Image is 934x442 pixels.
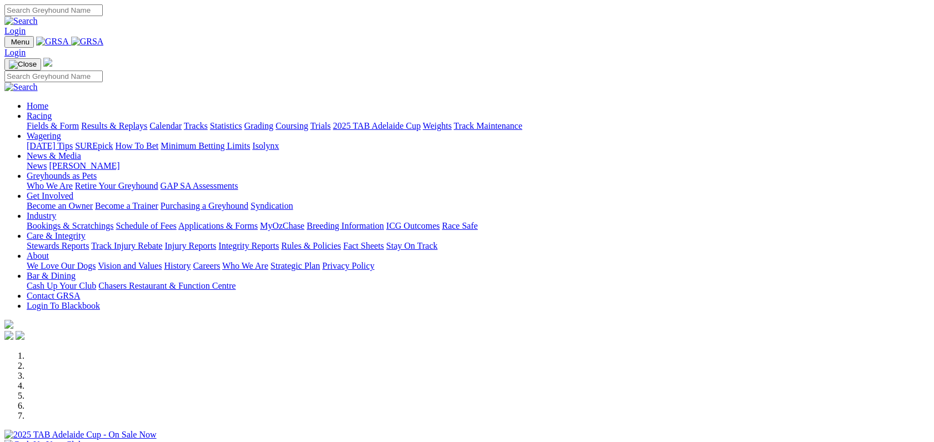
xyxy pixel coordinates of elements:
[27,121,79,130] a: Fields & Form
[149,121,182,130] a: Calendar
[161,201,248,210] a: Purchasing a Greyhound
[222,261,268,270] a: Who We Are
[386,221,439,230] a: ICG Outcomes
[4,71,103,82] input: Search
[116,221,176,230] a: Schedule of Fees
[27,161,47,170] a: News
[4,36,34,48] button: Toggle navigation
[4,4,103,16] input: Search
[442,221,477,230] a: Race Safe
[423,121,452,130] a: Weights
[27,271,76,280] a: Bar & Dining
[27,251,49,260] a: About
[218,241,279,250] a: Integrity Reports
[75,181,158,190] a: Retire Your Greyhound
[322,261,374,270] a: Privacy Policy
[98,261,162,270] a: Vision and Values
[27,231,86,240] a: Care & Integrity
[16,331,24,340] img: twitter.svg
[164,241,216,250] a: Injury Reports
[36,37,69,47] img: GRSA
[276,121,308,130] a: Coursing
[11,38,29,46] span: Menu
[27,221,113,230] a: Bookings & Scratchings
[193,261,220,270] a: Careers
[454,121,522,130] a: Track Maintenance
[178,221,258,230] a: Applications & Forms
[27,161,930,171] div: News & Media
[4,331,13,340] img: facebook.svg
[27,121,930,131] div: Racing
[27,141,73,150] a: [DATE] Tips
[27,261,930,271] div: About
[95,201,158,210] a: Become a Trainer
[27,221,930,231] div: Industry
[27,181,73,190] a: Who We Are
[4,16,38,26] img: Search
[27,141,930,151] div: Wagering
[27,301,100,310] a: Login To Blackbook
[252,141,279,150] a: Isolynx
[27,151,81,160] a: News & Media
[260,221,304,230] a: MyOzChase
[161,141,250,150] a: Minimum Betting Limits
[271,261,320,270] a: Strategic Plan
[307,221,384,230] a: Breeding Information
[27,201,930,211] div: Get Involved
[9,60,37,69] img: Close
[333,121,421,130] a: 2025 TAB Adelaide Cup
[27,281,930,291] div: Bar & Dining
[27,191,73,200] a: Get Involved
[343,241,384,250] a: Fact Sheets
[161,181,238,190] a: GAP SA Assessments
[27,111,52,120] a: Racing
[27,281,96,290] a: Cash Up Your Club
[4,82,38,92] img: Search
[71,37,104,47] img: GRSA
[27,291,80,300] a: Contact GRSA
[310,121,331,130] a: Trials
[116,141,159,150] a: How To Bet
[281,241,341,250] a: Rules & Policies
[27,241,89,250] a: Stewards Reports
[27,201,93,210] a: Become an Owner
[91,241,162,250] a: Track Injury Rebate
[27,261,96,270] a: We Love Our Dogs
[43,58,52,67] img: logo-grsa-white.png
[49,161,119,170] a: [PERSON_NAME]
[4,320,13,329] img: logo-grsa-white.png
[27,181,930,191] div: Greyhounds as Pets
[4,58,41,71] button: Toggle navigation
[27,131,61,140] a: Wagering
[81,121,147,130] a: Results & Replays
[386,241,437,250] a: Stay On Track
[4,26,26,36] a: Login
[164,261,191,270] a: History
[210,121,242,130] a: Statistics
[27,101,48,110] a: Home
[244,121,273,130] a: Grading
[27,171,97,180] a: Greyhounds as Pets
[98,281,236,290] a: Chasers Restaurant & Function Centre
[4,430,157,440] img: 2025 TAB Adelaide Cup - On Sale Now
[75,141,113,150] a: SUREpick
[184,121,208,130] a: Tracks
[4,48,26,57] a: Login
[251,201,293,210] a: Syndication
[27,211,56,220] a: Industry
[27,241,930,251] div: Care & Integrity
